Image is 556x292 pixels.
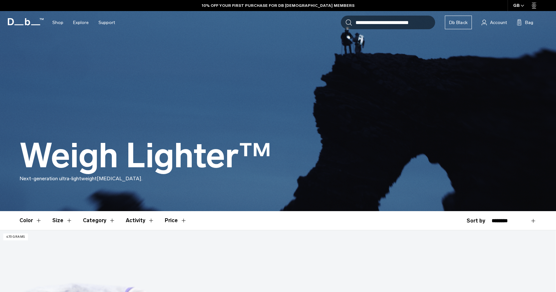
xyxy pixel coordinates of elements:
a: Explore [73,11,89,34]
button: Toggle Filter [19,211,42,230]
a: Support [98,11,115,34]
span: Account [490,19,507,26]
span: [MEDICAL_DATA]. [97,175,142,182]
button: Toggle Filter [126,211,154,230]
button: Toggle Filter [52,211,72,230]
button: Toggle Filter [83,211,115,230]
span: Next-generation ultra-lightweight [19,175,97,182]
a: 10% OFF YOUR FIRST PURCHASE FOR DB [DEMOGRAPHIC_DATA] MEMBERS [202,3,355,8]
button: Bag [517,19,533,26]
p: 470 grams [3,234,28,240]
a: Account [482,19,507,26]
button: Toggle Price [165,211,187,230]
h1: Weigh Lighter™ [19,137,271,175]
nav: Main Navigation [47,11,120,34]
a: Db Black [445,16,472,29]
a: Shop [52,11,63,34]
span: Bag [525,19,533,26]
